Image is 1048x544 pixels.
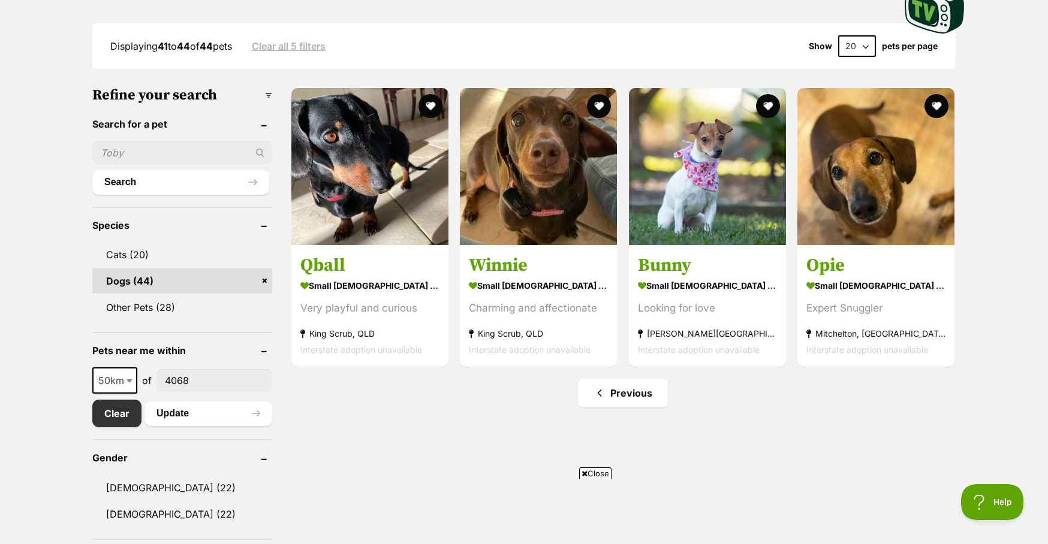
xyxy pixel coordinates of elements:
h3: Refine your search [92,87,272,104]
a: [DEMOGRAPHIC_DATA] (22) [92,475,272,500]
a: Clear all 5 filters [252,41,326,52]
strong: Mitchelton, [GEOGRAPHIC_DATA] [806,325,945,341]
img: Opie - Dachshund (Smooth Haired) Dog [797,88,954,245]
span: Interstate adoption unavailable [638,344,760,355]
label: pets per page [882,41,938,51]
strong: 44 [177,40,190,52]
div: Expert Snuggler [806,300,945,316]
a: Qball small [DEMOGRAPHIC_DATA] Dog Very playful and curious King Scrub, QLD Interstate adoption u... [291,245,448,367]
a: Dogs (44) [92,268,272,294]
h3: Opie [806,254,945,277]
header: Pets near me within [92,345,272,356]
strong: small [DEMOGRAPHIC_DATA] Dog [469,277,608,294]
span: Interstate adoption unavailable [469,344,591,355]
span: Close [579,467,612,479]
div: Charming and affectionate [469,300,608,316]
strong: King Scrub, QLD [300,325,439,341]
button: favourite [924,94,948,118]
strong: King Scrub, QLD [469,325,608,341]
img: Winnie - Dachshund (Miniature Smooth Haired) Dog [460,88,617,245]
div: Looking for love [638,300,777,316]
a: Bunny small [DEMOGRAPHIC_DATA] Dog Looking for love [PERSON_NAME][GEOGRAPHIC_DATA], [GEOGRAPHIC_D... [629,245,786,367]
strong: small [DEMOGRAPHIC_DATA] Dog [806,277,945,294]
span: Show [809,41,832,51]
span: Interstate adoption unavailable [300,344,422,355]
span: Interstate adoption unavailable [806,344,928,355]
a: Cats (20) [92,242,272,267]
iframe: Help Scout Beacon - Open [961,484,1024,520]
strong: small [DEMOGRAPHIC_DATA] Dog [638,277,777,294]
button: Update [144,401,272,425]
nav: Pagination [290,379,956,407]
a: Other Pets (28) [92,295,272,320]
a: Opie small [DEMOGRAPHIC_DATA] Dog Expert Snuggler Mitchelton, [GEOGRAPHIC_DATA] Interstate adopti... [797,245,954,367]
span: 50km [92,367,137,394]
strong: [PERSON_NAME][GEOGRAPHIC_DATA], [GEOGRAPHIC_DATA] [638,325,777,341]
h3: Winnie [469,254,608,277]
h3: Qball [300,254,439,277]
h3: Bunny [638,254,777,277]
button: favourite [588,94,612,118]
strong: small [DEMOGRAPHIC_DATA] Dog [300,277,439,294]
button: favourite [756,94,780,118]
iframe: Advertisement [306,484,742,538]
strong: 41 [158,40,168,52]
a: Clear [92,400,141,427]
span: of [142,373,152,388]
header: Species [92,220,272,231]
a: [DEMOGRAPHIC_DATA] (22) [92,501,272,527]
button: favourite [418,94,442,118]
input: Toby [92,141,272,164]
header: Search for a pet [92,119,272,129]
span: Displaying to of pets [110,40,232,52]
a: Winnie small [DEMOGRAPHIC_DATA] Dog Charming and affectionate King Scrub, QLD Interstate adoption... [460,245,617,367]
input: postcode [156,369,272,392]
img: Qball - Dachshund (Miniature Smooth Haired) Dog [291,88,448,245]
div: Very playful and curious [300,300,439,316]
img: Bunny - Jack Russell Terrier x Mini Foxy Dog [629,88,786,245]
span: 50km [94,372,136,389]
a: Previous page [578,379,668,407]
button: Search [92,170,269,194]
strong: 44 [200,40,213,52]
header: Gender [92,452,272,463]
